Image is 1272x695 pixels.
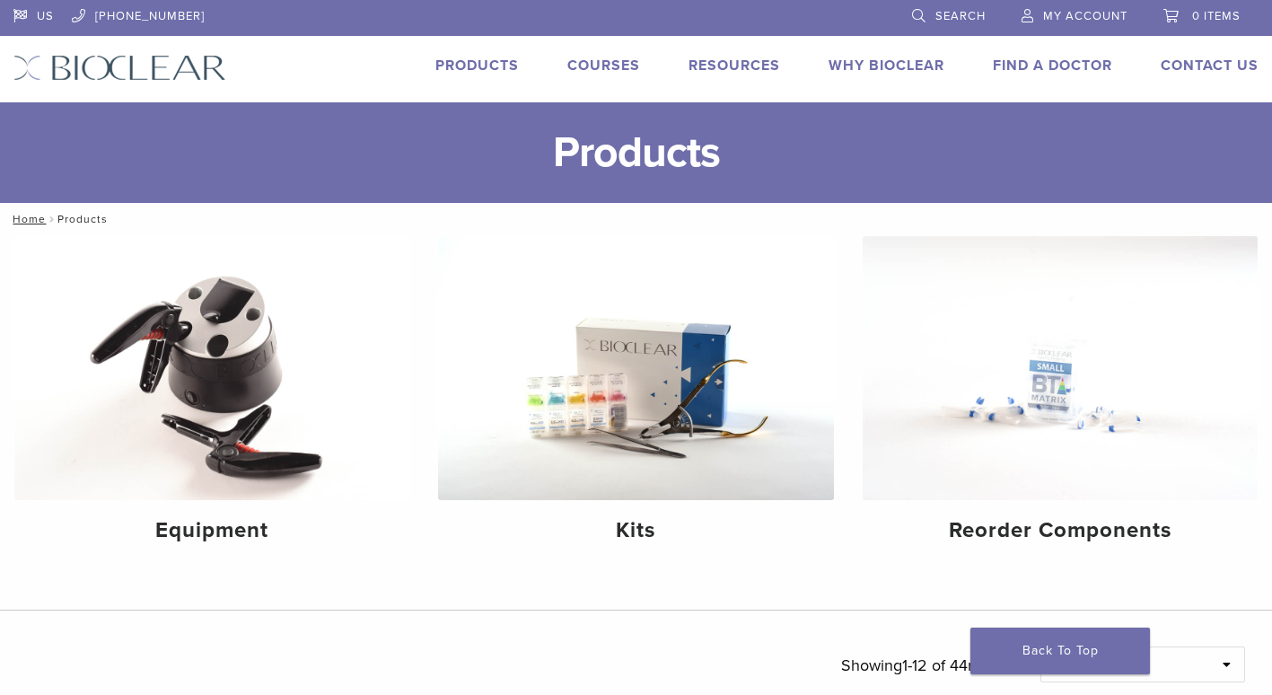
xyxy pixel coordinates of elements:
[902,655,968,675] span: 1-12 of 44
[829,57,944,75] a: Why Bioclear
[993,57,1112,75] a: Find A Doctor
[567,57,640,75] a: Courses
[970,628,1150,674] a: Back To Top
[1161,57,1259,75] a: Contact Us
[689,57,780,75] a: Resources
[452,515,819,547] h4: Kits
[29,515,395,547] h4: Equipment
[1192,9,1241,23] span: 0 items
[438,236,833,500] img: Kits
[877,515,1243,547] h4: Reorder Components
[841,647,1013,684] p: Showing results
[13,55,226,81] img: Bioclear
[863,236,1258,559] a: Reorder Components
[1043,9,1127,23] span: My Account
[14,236,409,559] a: Equipment
[14,236,409,500] img: Equipment
[863,236,1258,500] img: Reorder Components
[935,9,986,23] span: Search
[46,215,57,224] span: /
[7,213,46,225] a: Home
[435,57,519,75] a: Products
[438,236,833,559] a: Kits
